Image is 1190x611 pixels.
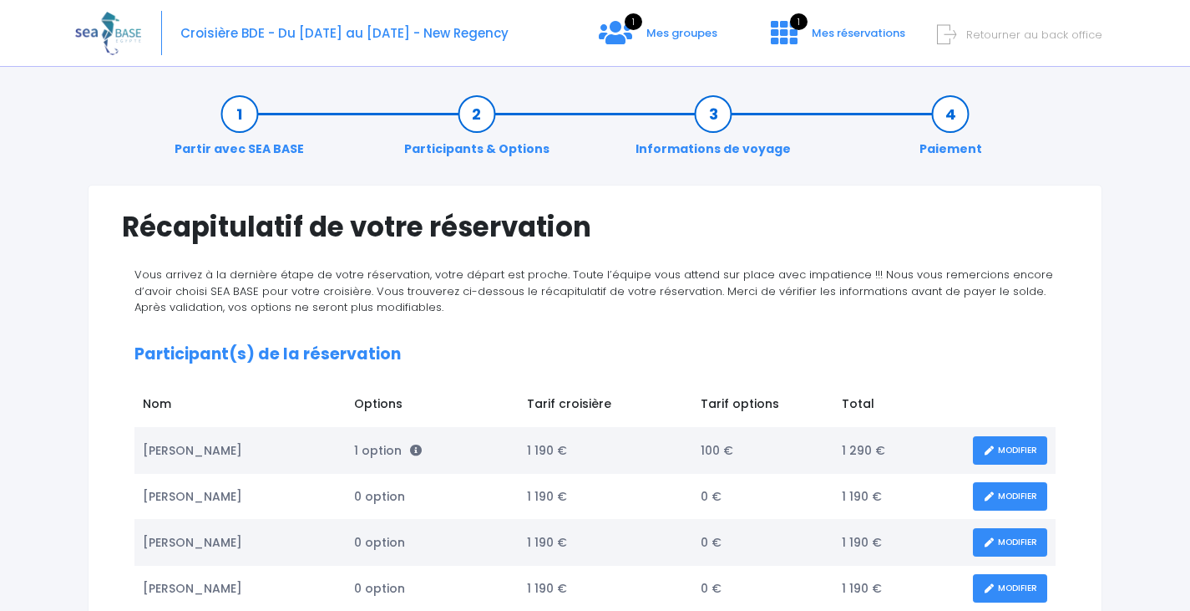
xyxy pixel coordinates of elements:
[973,436,1047,466] a: MODIFIER
[585,31,731,47] a: 1 Mes groupes
[944,27,1102,43] a: Retourner au back office
[519,474,692,520] td: 1 190 €
[833,520,965,566] td: 1 190 €
[757,31,915,47] a: 1 Mes réservations
[966,27,1102,43] span: Retourner au back office
[180,24,509,42] span: Croisière BDE - Du [DATE] au [DATE] - New Regency
[354,534,405,551] span: 0 option
[627,105,799,158] a: Informations de voyage
[519,520,692,566] td: 1 190 €
[625,13,642,30] span: 1
[410,442,422,459] span: <p style='text-align:left; padding : 10px; padding-bottom:0; margin-bottom:10px'> - Pont supérieu...
[911,105,990,158] a: Paiement
[692,474,833,520] td: 0 €
[692,520,833,566] td: 0 €
[396,105,558,158] a: Participants & Options
[354,442,422,459] span: 1 option
[134,267,1053,315] span: Vous arrivez à la dernière étape de votre réservation, votre départ est proche. Toute l’équipe vo...
[519,428,692,474] td: 1 190 €
[692,387,833,427] td: Tarif options
[973,528,1047,558] a: MODIFIER
[134,520,347,566] td: [PERSON_NAME]
[833,474,965,520] td: 1 190 €
[134,387,347,427] td: Nom
[692,428,833,474] td: 100 €
[833,387,965,427] td: Total
[833,428,965,474] td: 1 290 €
[134,428,347,474] td: [PERSON_NAME]
[973,574,1047,603] a: MODIFIER
[122,211,1068,243] h1: Récapitulatif de votre réservation
[790,13,808,30] span: 1
[347,387,519,427] td: Options
[354,488,405,505] span: 0 option
[646,25,717,41] span: Mes groupes
[812,25,905,41] span: Mes réservations
[134,345,1056,364] h2: Participant(s) de la réservation
[134,474,347,520] td: [PERSON_NAME]
[354,580,405,597] span: 0 option
[973,482,1047,512] a: MODIFIER
[166,105,312,158] a: Partir avec SEA BASE
[519,387,692,427] td: Tarif croisière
